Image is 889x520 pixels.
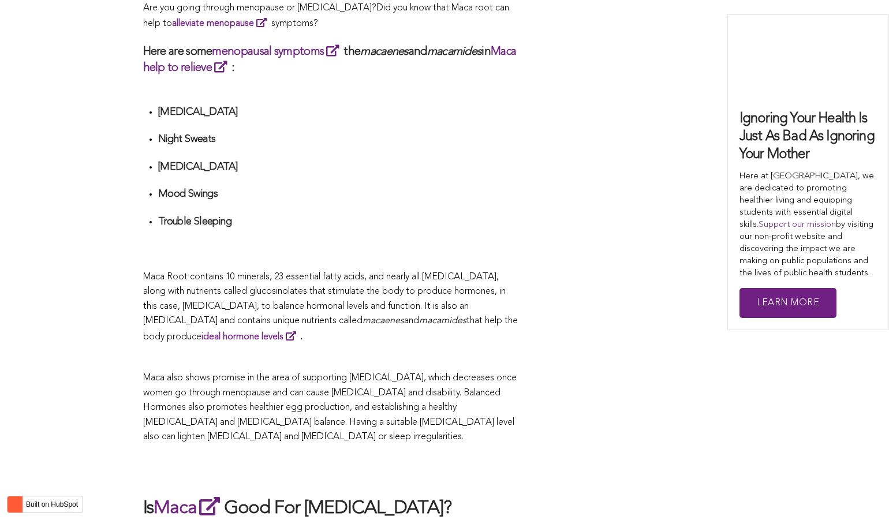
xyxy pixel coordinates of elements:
[172,19,271,28] a: alleviate menopause
[143,46,517,74] a: Maca help to relieve
[201,332,301,342] a: ideal hormone levels
[158,215,518,229] h4: Trouble Sleeping
[8,497,21,511] img: HubSpot sprocket logo
[831,465,889,520] iframe: Chat Widget
[212,46,343,58] a: menopausal symptoms
[404,316,419,326] span: and
[143,373,517,442] span: Maca also shows promise in the area of supporting [MEDICAL_DATA], which decreases once women go t...
[154,499,223,518] a: Maca
[158,133,518,146] h4: Night Sweats
[201,332,302,342] strong: .
[419,316,466,326] span: macamides
[21,497,83,512] label: Built on HubSpot
[158,160,518,174] h4: [MEDICAL_DATA]
[143,3,376,13] span: Are you going through menopause or [MEDICAL_DATA]?
[158,106,518,119] h4: [MEDICAL_DATA]
[363,316,404,326] span: macaenes
[143,272,506,326] span: Maca Root contains 10 minerals, 23 essential fatty acids, and nearly all [MEDICAL_DATA], along wi...
[739,288,836,319] a: Learn More
[360,46,408,58] em: macaenes
[158,188,518,201] h4: Mood Swings
[143,43,518,76] h3: Here are some the and in :
[427,46,482,58] em: macamides
[7,496,83,513] button: Built on HubSpot
[143,316,518,342] span: that help the body produce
